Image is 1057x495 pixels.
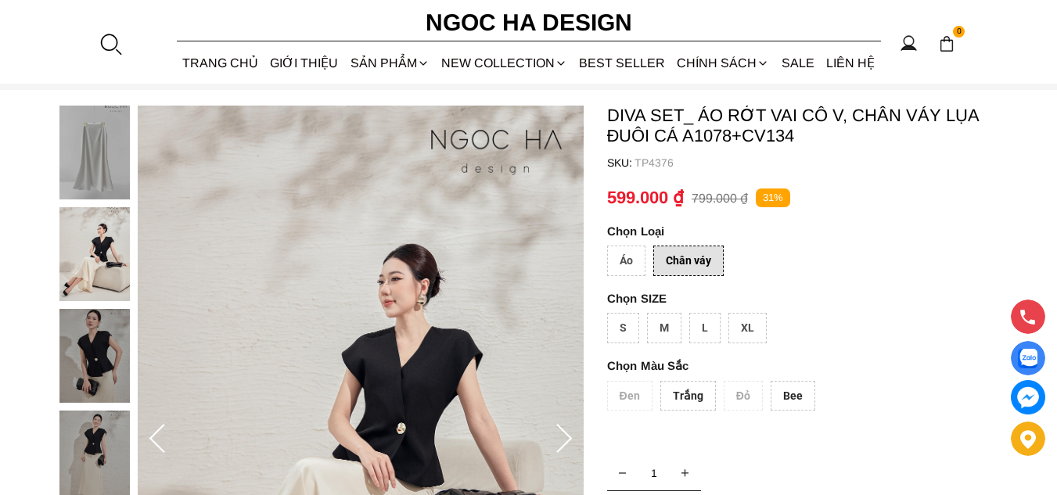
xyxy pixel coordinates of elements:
p: Màu Sắc [607,359,955,373]
a: LIÊN HỆ [820,42,880,84]
a: Ngoc Ha Design [412,4,646,41]
div: S [607,313,639,343]
a: GIỚI THIỆU [264,42,344,84]
div: Áo [607,246,645,276]
p: 799.000 ₫ [692,191,748,206]
img: Display image [1018,349,1037,368]
div: Bee [771,381,815,411]
div: SẢN PHẨM [344,42,435,84]
img: Diva Set_ Áo Rớt Vai Cổ V, Chân Váy Lụa Đuôi Cá A1078+CV134_mini_0 [59,106,130,199]
div: Chân váy [653,246,724,276]
p: 31% [756,188,790,208]
h6: SKU: [607,156,635,169]
div: XL [728,313,767,343]
a: Display image [1011,341,1045,375]
p: 599.000 ₫ [607,188,684,208]
p: Diva Set_ Áo Rớt Vai Cổ V, Chân Váy Lụa Đuôi Cá A1078+CV134 [607,106,998,146]
img: Diva Set_ Áo Rớt Vai Cổ V, Chân Váy Lụa Đuôi Cá A1078+CV134_mini_2 [59,309,130,403]
a: SALE [775,42,820,84]
a: messenger [1011,380,1045,414]
input: Quantity input [607,457,701,489]
p: Loại [607,224,955,238]
a: BEST SELLER [573,42,671,84]
p: TP4376 [635,156,998,169]
img: img-CART-ICON-ksit0nf1 [938,35,955,52]
span: 0 [953,26,965,38]
div: M [647,313,681,343]
div: Trắng [660,381,716,411]
a: NEW COLLECTION [435,42,573,84]
p: SIZE [607,292,998,305]
img: Diva Set_ Áo Rớt Vai Cổ V, Chân Váy Lụa Đuôi Cá A1078+CV134_mini_1 [59,207,130,301]
div: Chính sách [671,42,775,84]
div: L [689,313,721,343]
a: TRANG CHỦ [177,42,264,84]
